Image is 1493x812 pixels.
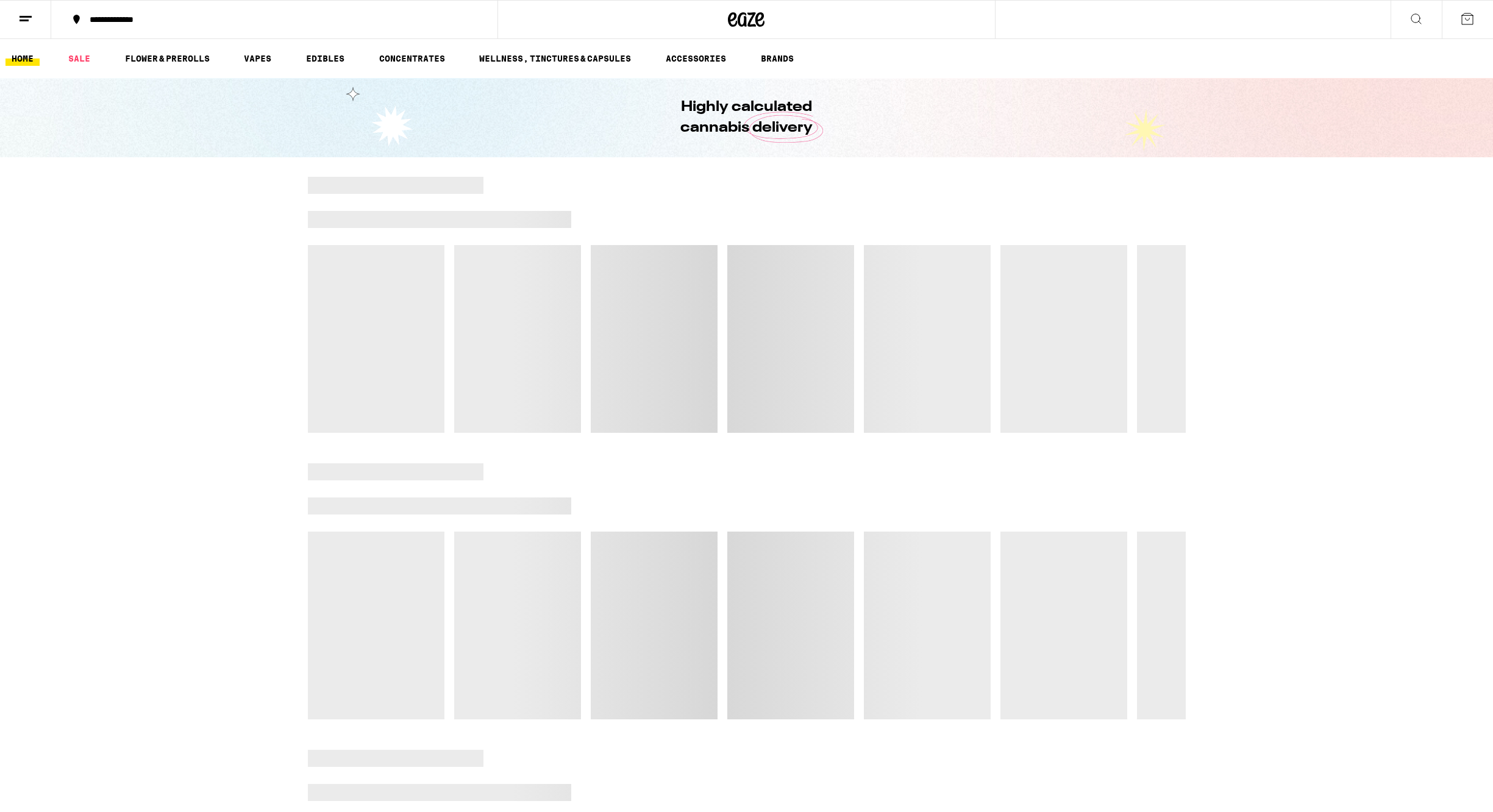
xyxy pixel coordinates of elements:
[119,51,216,66] a: FLOWER & PREROLLS
[646,97,847,138] h1: Highly calculated cannabis delivery
[62,51,96,66] a: SALE
[238,51,277,66] a: VAPES
[5,51,40,66] a: HOME
[660,51,732,66] a: ACCESSORIES
[755,51,800,66] button: BRANDS
[473,51,637,66] a: WELLNESS, TINCTURES & CAPSULES
[300,51,351,66] a: EDIBLES
[373,51,451,66] a: CONCENTRATES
